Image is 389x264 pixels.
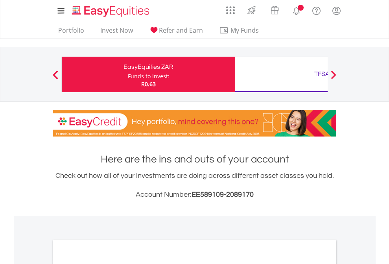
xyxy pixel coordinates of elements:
h3: Account Number: [53,189,336,200]
a: Invest Now [97,26,136,39]
h1: Here are the ins and outs of your account [53,152,336,166]
img: grid-menu-icon.svg [226,6,235,15]
img: thrive-v2.svg [245,4,258,17]
img: EasyEquities_Logo.png [70,5,153,18]
button: Next [326,74,341,82]
div: EasyEquities ZAR [66,61,230,72]
span: R0.63 [141,80,156,88]
a: FAQ's and Support [306,2,326,18]
a: Refer and Earn [146,26,206,39]
div: Check out how all of your investments are doing across different asset classes you hold. [53,170,336,200]
div: Funds to invest: [128,72,170,80]
a: AppsGrid [221,2,240,15]
a: Home page [69,2,153,18]
a: My Profile [326,2,347,19]
button: Previous [48,74,63,82]
span: Refer and Earn [159,26,203,35]
a: Vouchers [263,2,286,17]
span: EE589109-2089170 [192,191,254,198]
img: EasyCredit Promotion Banner [53,110,336,137]
a: Portfolio [55,26,87,39]
span: My Funds [219,25,271,35]
img: vouchers-v2.svg [268,4,281,17]
a: Notifications [286,2,306,18]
